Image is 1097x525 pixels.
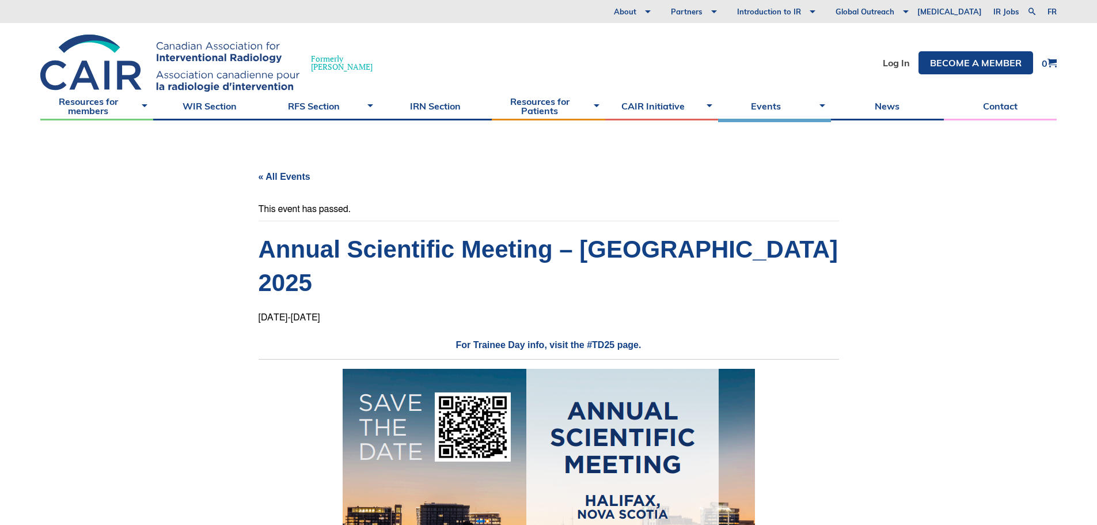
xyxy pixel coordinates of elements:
[883,58,910,67] a: Log In
[492,92,605,120] a: Resources for Patients
[259,205,839,214] li: This event has passed.
[259,233,839,300] h1: Annual Scientific Meeting – [GEOGRAPHIC_DATA] 2025
[1047,8,1057,16] a: fr
[259,172,310,182] a: « All Events
[40,92,153,120] a: Resources for members
[456,340,642,350] a: For Trainee Day info, visit the #TD25 page.
[379,92,492,120] a: IRN Section
[944,92,1057,120] a: Contact
[311,55,373,71] span: Formerly [PERSON_NAME]
[153,92,266,120] a: WIR Section
[918,51,1033,74] a: Become a member
[831,92,944,120] a: News
[1042,58,1057,68] a: 0
[266,92,379,120] a: RFS Section
[718,92,831,120] a: Events
[259,313,320,322] div: -
[40,35,384,92] a: Formerly[PERSON_NAME]
[291,313,320,322] span: [DATE]
[40,35,299,92] img: CIRA
[259,313,288,322] span: [DATE]
[605,92,718,120] a: CAIR Initiative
